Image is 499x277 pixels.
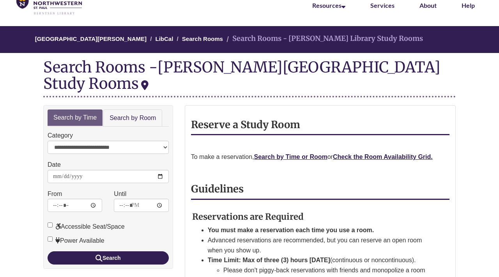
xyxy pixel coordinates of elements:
[192,211,304,222] strong: Reservations are Required
[103,109,162,127] a: Search by Room
[191,183,244,195] strong: Guidelines
[43,58,441,93] div: [PERSON_NAME][GEOGRAPHIC_DATA] Study Rooms
[208,257,330,263] strong: Time Limit: Max of three (3) hours [DATE]
[155,35,173,42] a: LibCal
[48,222,53,228] input: Accessible Seat/Space
[254,153,327,160] a: Search by Time or Room
[208,227,374,233] strong: You must make a reservation each time you use a room.
[48,189,62,199] label: From
[48,236,104,246] label: Power Available
[191,118,300,131] strong: Reserve a Study Room
[48,160,61,170] label: Date
[43,26,456,53] nav: Breadcrumb
[182,35,223,42] a: Search Rooms
[48,131,73,141] label: Category
[208,235,431,255] li: Advanced reservations are recommended, but you can reserve an open room when you show up.
[48,109,103,126] a: Search by Time
[35,35,147,42] a: [GEOGRAPHIC_DATA][PERSON_NAME]
[114,189,126,199] label: Until
[48,222,125,232] label: Accessible Seat/Space
[191,152,449,162] p: To make a reservation, or
[462,2,475,9] a: Help
[312,2,345,9] a: Resources
[43,59,456,97] div: Search Rooms -
[48,251,169,265] button: Search
[419,2,437,9] a: About
[370,2,395,9] a: Services
[225,33,423,44] li: Search Rooms - [PERSON_NAME] Library Study Rooms
[48,236,53,242] input: Power Available
[333,153,433,160] a: Check the Room Availability Grid.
